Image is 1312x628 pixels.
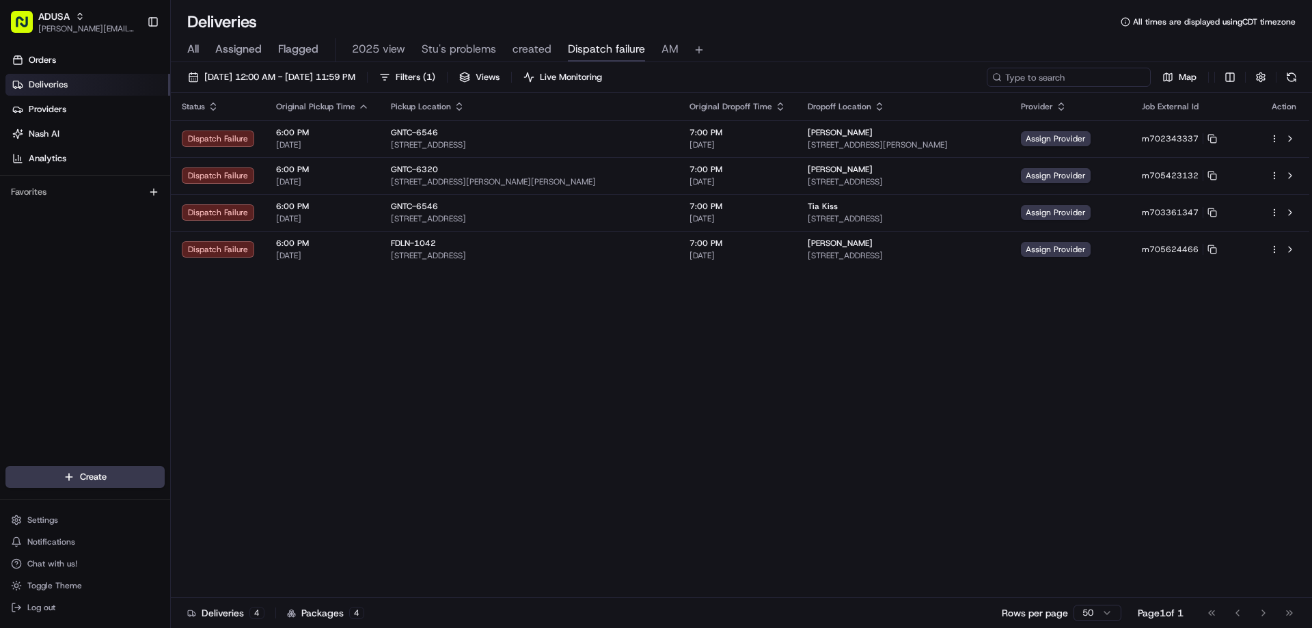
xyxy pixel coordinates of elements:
button: Start new chat [232,135,249,151]
span: 6:00 PM [276,238,369,249]
span: Assign Provider [1021,131,1091,146]
span: All times are displayed using CDT timezone [1133,16,1296,27]
span: Assigned [215,41,262,57]
span: Pickup Location [391,101,451,112]
span: m702343337 [1142,133,1199,144]
div: Page 1 of 1 [1138,606,1184,620]
span: Original Pickup Time [276,101,355,112]
span: Filters [396,71,435,83]
div: 📗 [14,200,25,210]
span: [STREET_ADDRESS][PERSON_NAME][PERSON_NAME] [391,176,668,187]
div: Favorites [5,181,165,203]
div: 💻 [115,200,126,210]
span: m705423132 [1142,170,1199,181]
span: Dropoff Location [808,101,871,112]
span: Pylon [136,232,165,242]
div: We're available if you need us! [46,144,173,155]
span: [STREET_ADDRESS] [808,176,999,187]
button: Settings [5,510,165,530]
span: ( 1 ) [423,71,435,83]
div: Packages [287,606,364,620]
span: Job External Id [1142,101,1199,112]
span: [STREET_ADDRESS] [391,250,668,261]
span: [DATE] [689,176,786,187]
a: Orders [5,49,170,71]
button: Views [453,68,506,87]
span: Assign Provider [1021,242,1091,257]
button: m703361347 [1142,207,1217,218]
span: [DATE] [689,250,786,261]
span: Log out [27,602,55,613]
span: Analytics [29,152,66,165]
span: Tia Kiss [808,201,838,212]
span: Assign Provider [1021,168,1091,183]
a: 📗Knowledge Base [8,193,110,217]
img: 1736555255976-a54dd68f-1ca7-489b-9aae-adbdc363a1c4 [14,131,38,155]
span: All [187,41,199,57]
button: Chat with us! [5,554,165,573]
span: 7:00 PM [689,201,786,212]
span: GNTC-6546 [391,127,438,138]
span: API Documentation [129,198,219,212]
button: [PERSON_NAME][EMAIL_ADDRESS][PERSON_NAME][DOMAIN_NAME] [38,23,136,34]
span: 7:00 PM [689,164,786,175]
span: Original Dropoff Time [689,101,772,112]
button: ADUSA[PERSON_NAME][EMAIL_ADDRESS][PERSON_NAME][DOMAIN_NAME] [5,5,141,38]
button: ADUSA [38,10,70,23]
img: Nash [14,14,41,41]
span: 6:00 PM [276,201,369,212]
span: [STREET_ADDRESS] [391,139,668,150]
button: m705624466 [1142,244,1217,255]
span: Create [80,471,107,483]
span: [STREET_ADDRESS] [808,213,999,224]
button: Toggle Theme [5,576,165,595]
button: Map [1156,68,1203,87]
a: Nash AI [5,123,170,145]
span: [PERSON_NAME] [808,164,873,175]
a: Providers [5,98,170,120]
div: Deliveries [187,606,264,620]
span: Assign Provider [1021,205,1091,220]
a: 💻API Documentation [110,193,225,217]
button: Refresh [1282,68,1301,87]
h1: Deliveries [187,11,257,33]
span: [PERSON_NAME] [808,238,873,249]
span: Nash AI [29,128,59,140]
span: Map [1179,71,1197,83]
span: [DATE] [276,213,369,224]
div: Start new chat [46,131,224,144]
button: Log out [5,598,165,617]
span: 6:00 PM [276,164,369,175]
span: [DATE] [276,176,369,187]
span: Flagged [278,41,318,57]
span: Status [182,101,205,112]
a: Analytics [5,148,170,169]
span: Live Monitoring [540,71,602,83]
span: GNTC-6546 [391,201,438,212]
span: [DATE] [689,139,786,150]
span: m703361347 [1142,207,1199,218]
span: [DATE] [276,139,369,150]
p: Welcome 👋 [14,55,249,77]
button: Notifications [5,532,165,551]
span: Toggle Theme [27,580,82,591]
button: [DATE] 12:00 AM - [DATE] 11:59 PM [182,68,361,87]
span: [DATE] [689,213,786,224]
span: Provider [1021,101,1053,112]
span: Notifications [27,536,75,547]
input: Clear [36,88,225,103]
span: [PERSON_NAME] [808,127,873,138]
span: 2025 view [352,41,405,57]
span: [STREET_ADDRESS] [808,250,999,261]
span: [STREET_ADDRESS] [391,213,668,224]
span: Providers [29,103,66,115]
div: 4 [249,607,264,619]
button: m705423132 [1142,170,1217,181]
button: Create [5,466,165,488]
span: 7:00 PM [689,127,786,138]
span: created [512,41,551,57]
a: Deliveries [5,74,170,96]
span: [DATE] [276,250,369,261]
